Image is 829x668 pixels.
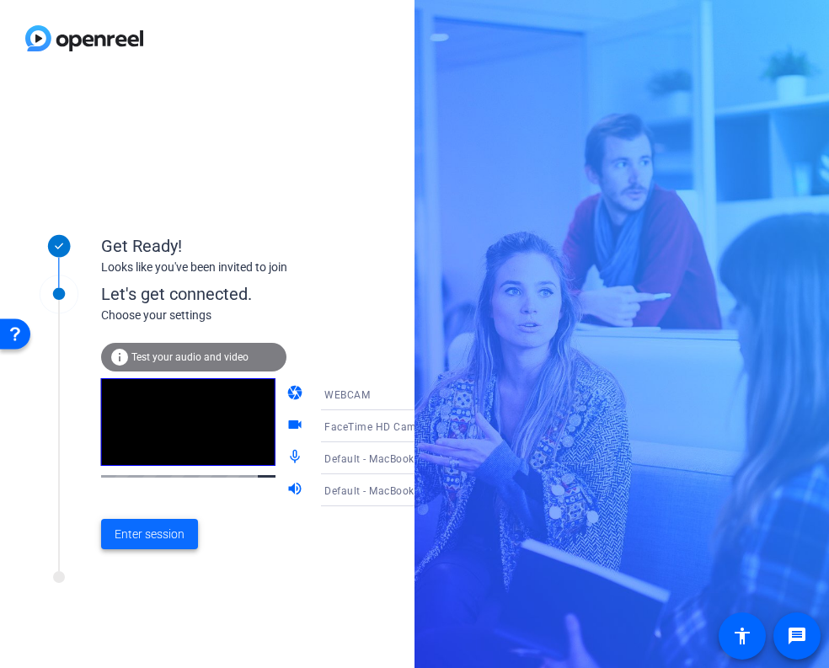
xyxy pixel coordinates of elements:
[324,420,497,433] span: FaceTime HD Camera (2C0E:82E3)
[787,626,807,646] mat-icon: message
[324,484,527,497] span: Default - MacBook Pro Speakers (Built-in)
[110,347,130,367] mat-icon: info
[324,452,541,465] span: Default - MacBook Pro Microphone (Built-in)
[101,519,198,549] button: Enter session
[286,384,307,404] mat-icon: camera
[732,626,752,646] mat-icon: accessibility
[324,389,370,401] span: WEBCAM
[286,480,307,500] mat-icon: volume_up
[286,416,307,436] mat-icon: videocam
[101,307,473,324] div: Choose your settings
[131,351,249,363] span: Test your audio and video
[101,281,473,307] div: Let's get connected.
[115,526,185,543] span: Enter session
[101,233,438,259] div: Get Ready!
[101,259,438,276] div: Looks like you've been invited to join
[286,448,307,468] mat-icon: mic_none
